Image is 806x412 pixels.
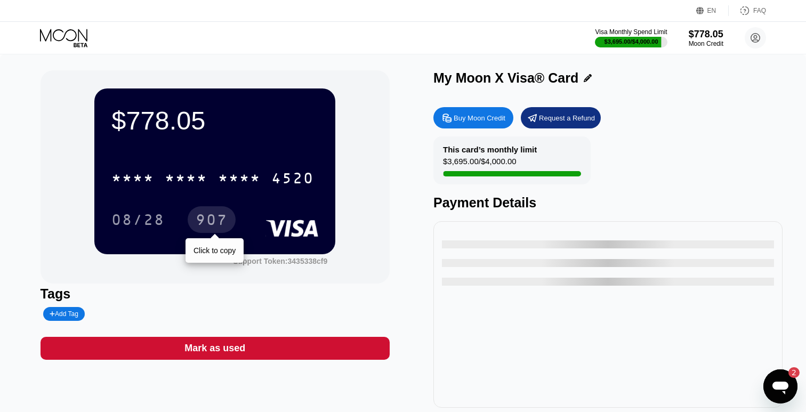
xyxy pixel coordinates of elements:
[103,206,173,233] div: 08/28
[689,40,723,47] div: Moon Credit
[433,107,513,128] div: Buy Moon Credit
[595,28,667,36] div: Visa Monthly Spend Limit
[689,29,723,47] div: $778.05Moon Credit
[729,5,766,16] div: FAQ
[433,70,578,86] div: My Moon X Visa® Card
[196,213,228,230] div: 907
[233,257,327,265] div: Support Token: 3435338cf9
[753,7,766,14] div: FAQ
[184,342,245,354] div: Mark as used
[443,145,537,154] div: This card’s monthly limit
[111,106,318,135] div: $778.05
[233,257,327,265] div: Support Token:3435338cf9
[50,310,78,318] div: Add Tag
[111,213,165,230] div: 08/28
[707,7,716,14] div: EN
[595,28,667,47] div: Visa Monthly Spend Limit$3,695.00/$4,000.00
[41,337,390,360] div: Mark as used
[443,157,517,171] div: $3,695.00 / $4,000.00
[43,307,85,321] div: Add Tag
[696,5,729,16] div: EN
[539,114,595,123] div: Request a Refund
[763,369,797,403] iframe: Button to launch messaging window, 2 unread messages
[188,206,236,233] div: 907
[521,107,601,128] div: Request a Refund
[433,195,783,211] div: Payment Details
[454,114,505,123] div: Buy Moon Credit
[194,246,236,255] div: Click to copy
[271,171,314,188] div: 4520
[41,286,390,302] div: Tags
[689,29,723,40] div: $778.05
[778,367,800,378] iframe: Number of unread messages
[604,38,658,45] div: $3,695.00 / $4,000.00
